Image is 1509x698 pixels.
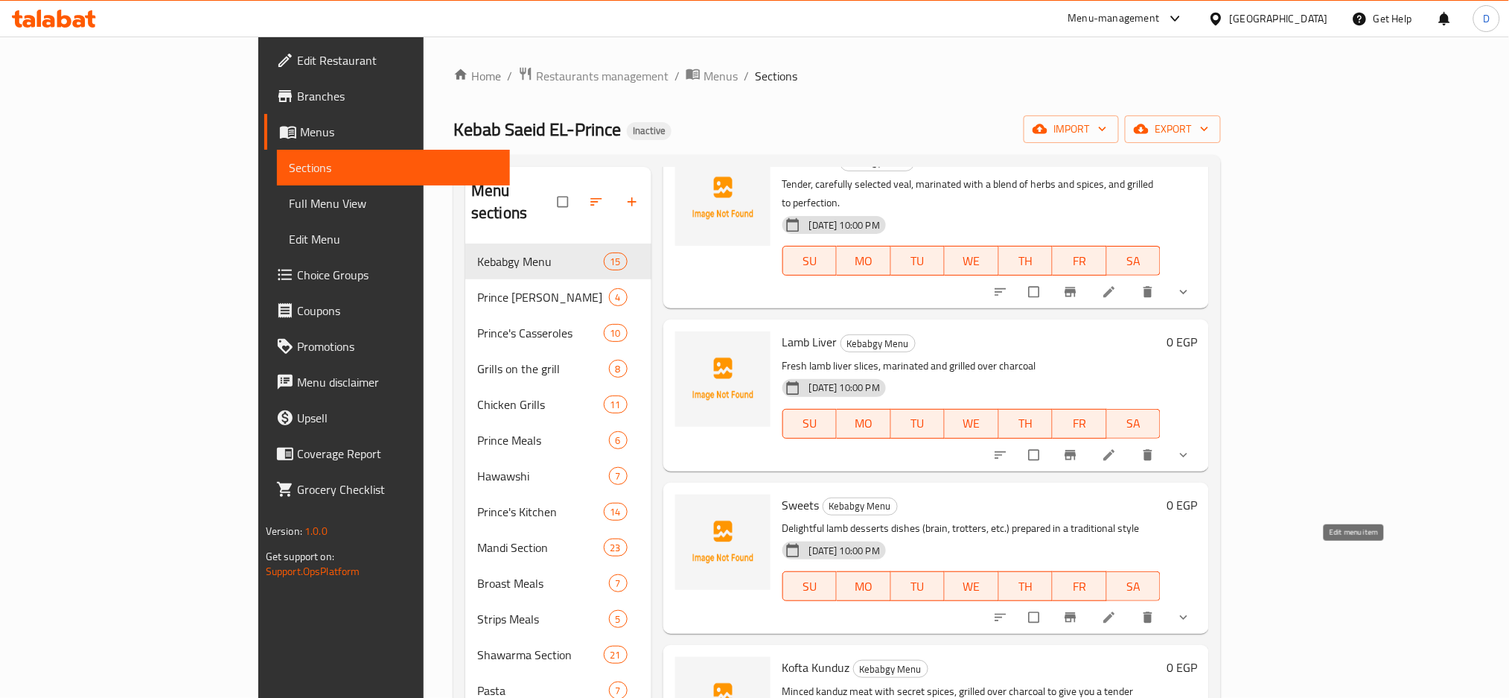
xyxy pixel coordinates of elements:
span: Edit Menu [289,230,499,248]
nav: breadcrumb [453,66,1221,86]
button: SA [1107,246,1161,276]
button: Branch-specific-item [1054,439,1090,472]
div: items [609,288,628,306]
span: WE [951,576,992,597]
button: delete [1132,276,1167,308]
span: Menu disclaimer [297,373,499,391]
a: Menu disclaimer [264,364,511,400]
a: Edit menu item [1102,448,1120,463]
button: SU [782,409,837,439]
button: TH [999,409,1053,439]
p: Tender, carefully selected veal, marinated with a blend of herbs and spices, and grilled to perfe... [782,175,1161,212]
span: Select to update [1020,603,1051,632]
button: sort-choices [984,439,1020,472]
a: Restaurants management [518,66,669,86]
span: Menus [704,67,738,85]
button: FR [1053,571,1106,601]
button: SA [1107,409,1161,439]
span: Restaurants management [536,67,669,85]
button: FR [1053,409,1106,439]
span: Kofta Kunduz [782,656,850,679]
a: Menus [264,114,511,150]
button: show more [1167,439,1203,472]
a: Edit Menu [277,221,511,257]
span: SA [1113,250,1155,272]
span: [DATE] 10:00 PM [803,544,886,558]
span: Mandi Section [477,539,603,556]
span: Prince Meals [477,431,609,449]
svg: Show Choices [1176,285,1191,299]
div: Grills on the grill8 [465,351,651,387]
button: Add section [616,185,651,218]
div: items [604,396,628,413]
h2: Menu sections [471,180,558,224]
button: Branch-specific-item [1054,276,1090,308]
button: show more [1167,601,1203,634]
span: SU [789,250,831,272]
h6: 0 EGP [1167,150,1197,171]
span: Chicken Grills [477,396,603,413]
span: export [1137,120,1209,139]
span: MO [843,576,884,597]
div: Shawarma Section [477,646,603,664]
div: items [609,467,628,485]
span: Select to update [1020,441,1051,469]
div: items [604,646,628,664]
a: Upsell [264,400,511,436]
span: TU [897,576,939,597]
span: Grocery Checklist [297,480,499,498]
img: Sweets [675,495,771,590]
span: Menus [300,123,499,141]
span: Kebabgy Menu [854,661,928,678]
span: Kebabgy Menu [823,498,897,515]
span: Prince's Kitchen [477,503,603,521]
div: items [609,360,628,378]
p: Fresh lamb liver slices, marinated and grilled over charcoal [782,357,1161,375]
div: Chicken Grills11 [465,387,651,422]
span: Edit Restaurant [297,51,499,69]
span: TH [1005,250,1047,272]
a: Coverage Report [264,436,511,472]
h6: 0 EGP [1167,495,1197,515]
div: Inactive [627,122,671,140]
img: Lamb Liver [675,331,771,427]
span: import [1036,120,1107,139]
button: WE [945,246,998,276]
a: Grocery Checklist [264,472,511,507]
div: Prince Meals6 [465,422,651,458]
span: Upsell [297,409,499,427]
span: Kebabgy Menu [841,335,915,352]
button: WE [945,409,998,439]
div: Prince [PERSON_NAME]4 [465,279,651,315]
svg: Show Choices [1176,448,1191,463]
span: 10 [604,326,627,340]
div: items [604,539,628,556]
span: 7 [610,684,627,698]
button: export [1125,115,1221,143]
span: Version: [266,521,302,541]
span: TU [897,413,939,434]
div: Menu-management [1068,10,1160,28]
button: MO [837,409,890,439]
button: delete [1132,601,1167,634]
div: Kebabgy Menu [823,498,898,515]
span: Hawawshi [477,467,609,485]
span: Prince's Casseroles [477,324,603,342]
span: Lamb Liver [782,331,838,353]
button: SU [782,246,837,276]
li: / [744,67,749,85]
span: Inactive [627,124,671,137]
button: show more [1167,276,1203,308]
span: 7 [610,577,627,591]
span: Strips Meals [477,610,609,628]
a: Support.OpsPlatform [266,562,360,581]
a: Branches [264,78,511,114]
span: Coupons [297,302,499,320]
span: Prince [PERSON_NAME] [477,288,609,306]
span: Sort sections [580,185,616,218]
span: Select to update [1020,278,1051,306]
